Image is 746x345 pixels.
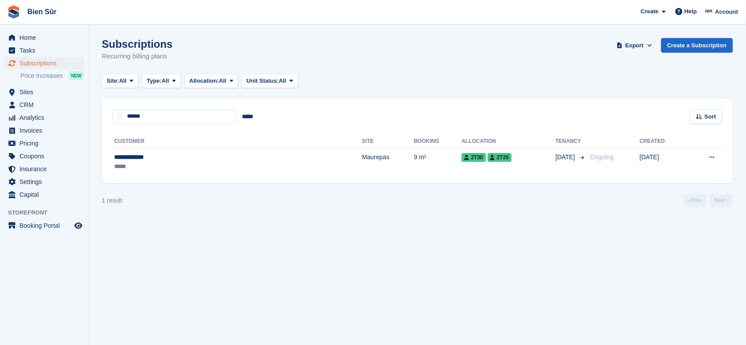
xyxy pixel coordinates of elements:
[142,74,181,88] button: Type: All
[4,124,84,137] a: menu
[4,137,84,149] a: menu
[19,163,73,175] span: Insurance
[19,99,73,111] span: CRM
[185,74,238,88] button: Allocation: All
[641,7,658,16] span: Create
[683,194,706,207] a: Previous
[639,134,687,149] th: Created
[19,57,73,69] span: Subscriptions
[625,41,643,50] span: Export
[19,31,73,44] span: Home
[704,112,716,121] span: Sort
[102,38,173,50] h1: Subscriptions
[19,188,73,201] span: Capital
[4,176,84,188] a: menu
[362,148,414,176] td: Maurepas
[19,44,73,57] span: Tasks
[4,150,84,162] a: menu
[710,194,733,207] a: Next
[69,71,84,80] div: NEW
[19,137,73,149] span: Pricing
[661,38,733,53] a: Create a Subscription
[4,163,84,175] a: menu
[8,208,88,217] span: Storefront
[461,134,555,149] th: Allocation
[19,86,73,98] span: Sites
[414,134,461,149] th: Booking
[555,134,586,149] th: Tenancy
[19,219,73,232] span: Booking Portal
[112,134,362,149] th: Customer
[639,148,687,176] td: [DATE]
[20,71,84,80] a: Price increases NEW
[4,111,84,124] a: menu
[147,77,162,85] span: Type:
[24,4,60,19] a: Bien Sûr
[119,77,127,85] span: All
[19,176,73,188] span: Settings
[555,153,577,162] span: [DATE]
[102,74,138,88] button: Site: All
[20,72,63,80] span: Price increases
[19,150,73,162] span: Coupons
[7,5,20,19] img: stora-icon-8386f47178a22dfd0bd8f6a31ec36ba5ce8667c1dd55bd0f319d3a0aa187defe.svg
[4,86,84,98] a: menu
[715,8,738,16] span: Account
[590,153,613,161] span: Ongoing
[705,7,714,16] img: Asmaa Habri
[461,153,485,162] span: 2T30
[162,77,169,85] span: All
[615,38,654,53] button: Export
[488,153,511,162] span: 2T25
[19,124,73,137] span: Invoices
[219,77,227,85] span: All
[102,51,173,61] p: Recurring billing plans
[681,194,734,207] nav: Page
[362,134,414,149] th: Site
[73,220,84,231] a: Preview store
[4,44,84,57] a: menu
[242,74,298,88] button: Unit Status: All
[4,99,84,111] a: menu
[4,219,84,232] a: menu
[684,7,697,16] span: Help
[4,188,84,201] a: menu
[4,31,84,44] a: menu
[189,77,219,85] span: Allocation:
[246,77,279,85] span: Unit Status:
[4,57,84,69] a: menu
[279,77,286,85] span: All
[107,77,119,85] span: Site:
[19,111,73,124] span: Analytics
[102,196,122,205] div: 1 result
[414,148,461,176] td: 9 m²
